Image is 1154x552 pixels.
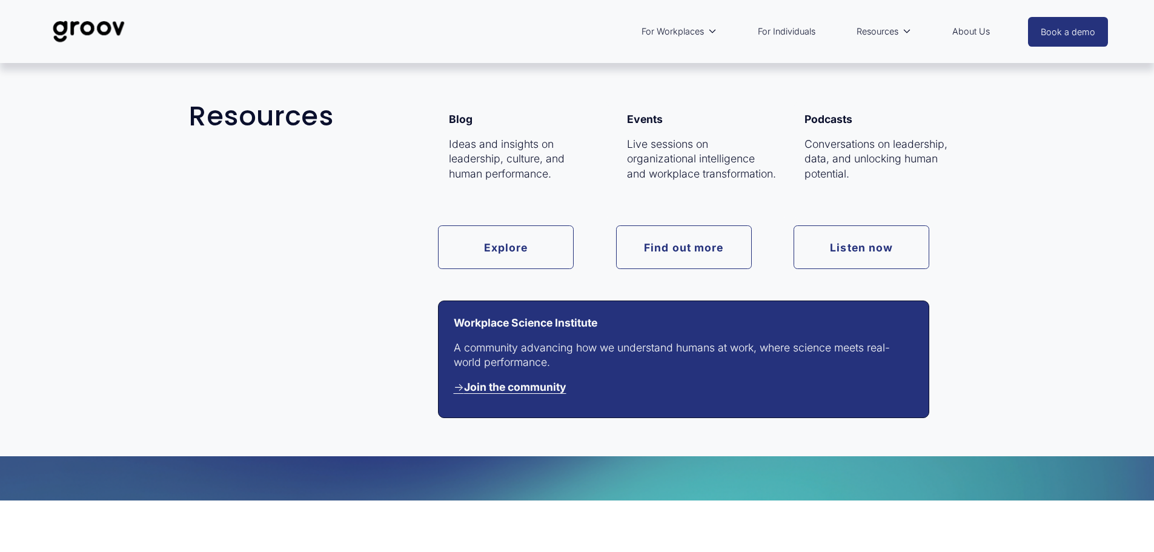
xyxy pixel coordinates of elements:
[454,381,566,393] a: →Join the community
[946,18,996,45] a: About Us
[794,225,929,268] a: Listen now
[627,113,663,125] strong: Events
[1028,17,1108,47] a: Book a demo
[857,24,898,39] span: Resources
[804,113,852,125] strong: Podcasts
[454,316,597,329] strong: Workplace Science Institute
[627,137,777,182] p: Live sessions on organizational intelligence and workplace transformation.
[752,18,821,45] a: For Individuals
[449,137,599,182] p: Ideas and insights on leadership, culture, and human performance.
[635,18,723,45] a: folder dropdown
[438,225,574,268] a: Explore
[642,24,704,39] span: For Workplaces
[464,381,566,393] strong: Join the community
[851,18,918,45] a: folder dropdown
[616,225,752,268] a: Find out more
[454,341,890,369] span: A community advancing how we understand humans at work, where science meets real-world performance.
[46,12,131,52] img: Groov | Unlock Human Potential at Work and in Life
[804,137,954,182] p: Conversations on leadership, data, and unlocking human potential.
[189,101,467,131] h2: Resources
[454,381,566,393] span: →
